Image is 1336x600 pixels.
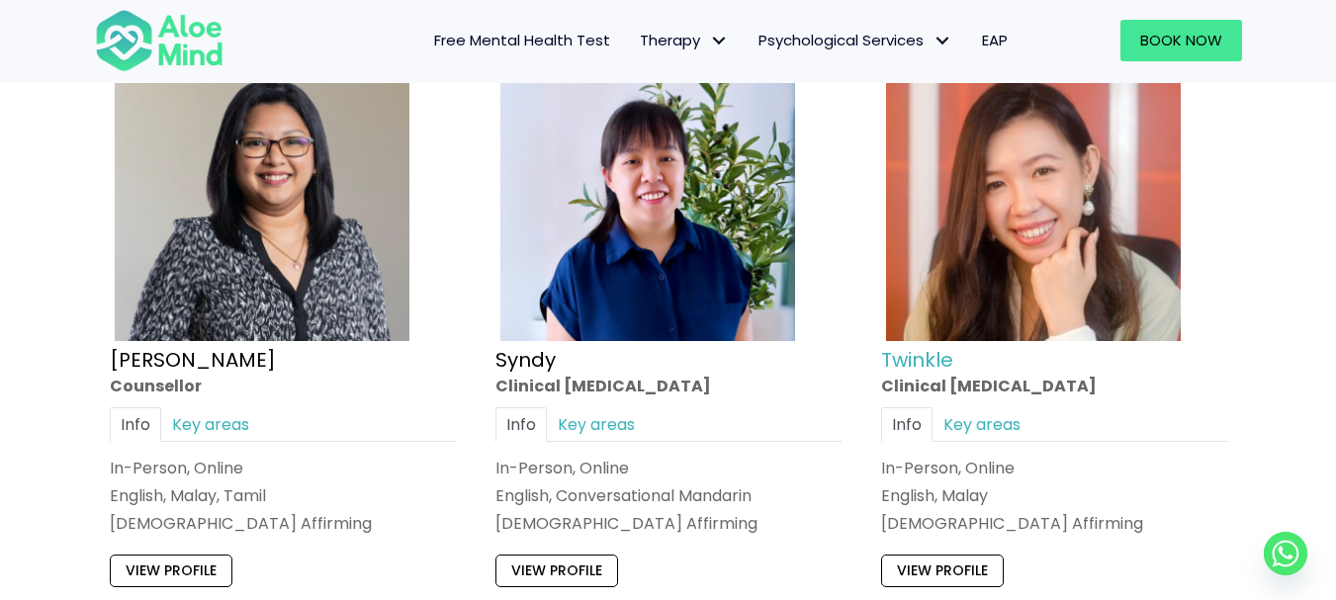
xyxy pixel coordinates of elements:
[115,46,409,341] img: Sabrina
[881,374,1227,396] div: Clinical [MEDICAL_DATA]
[881,484,1227,507] p: English, Malay
[982,30,1008,50] span: EAP
[929,27,957,55] span: Psychological Services: submenu
[967,20,1023,61] a: EAP
[495,512,842,535] div: [DEMOGRAPHIC_DATA] Affirming
[495,345,556,373] a: Syndy
[705,27,734,55] span: Therapy: submenu
[547,406,646,441] a: Key areas
[495,456,842,478] div: In-Person, Online
[886,46,1181,341] img: twinkle_cropped-300×300
[161,406,260,441] a: Key areas
[419,20,625,61] a: Free Mental Health Test
[434,30,610,50] span: Free Mental Health Test
[1264,532,1307,575] a: Whatsapp
[95,8,223,73] img: Aloe mind Logo
[625,20,744,61] a: TherapyTherapy: submenu
[500,46,795,341] img: Syndy
[881,456,1227,478] div: In-Person, Online
[744,20,967,61] a: Psychological ServicesPsychological Services: submenu
[495,374,842,396] div: Clinical [MEDICAL_DATA]
[495,555,618,586] a: View profile
[881,555,1004,586] a: View profile
[110,555,232,586] a: View profile
[881,345,953,373] a: Twinkle
[249,20,1023,61] nav: Menu
[110,406,161,441] a: Info
[495,406,547,441] a: Info
[110,512,456,535] div: [DEMOGRAPHIC_DATA] Affirming
[1120,20,1242,61] a: Book Now
[758,30,952,50] span: Psychological Services
[110,484,456,507] p: English, Malay, Tamil
[1140,30,1222,50] span: Book Now
[110,345,276,373] a: [PERSON_NAME]
[881,406,933,441] a: Info
[110,374,456,396] div: Counsellor
[495,484,842,507] p: English, Conversational Mandarin
[110,456,456,478] div: In-Person, Online
[933,406,1031,441] a: Key areas
[640,30,729,50] span: Therapy
[881,512,1227,535] div: [DEMOGRAPHIC_DATA] Affirming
